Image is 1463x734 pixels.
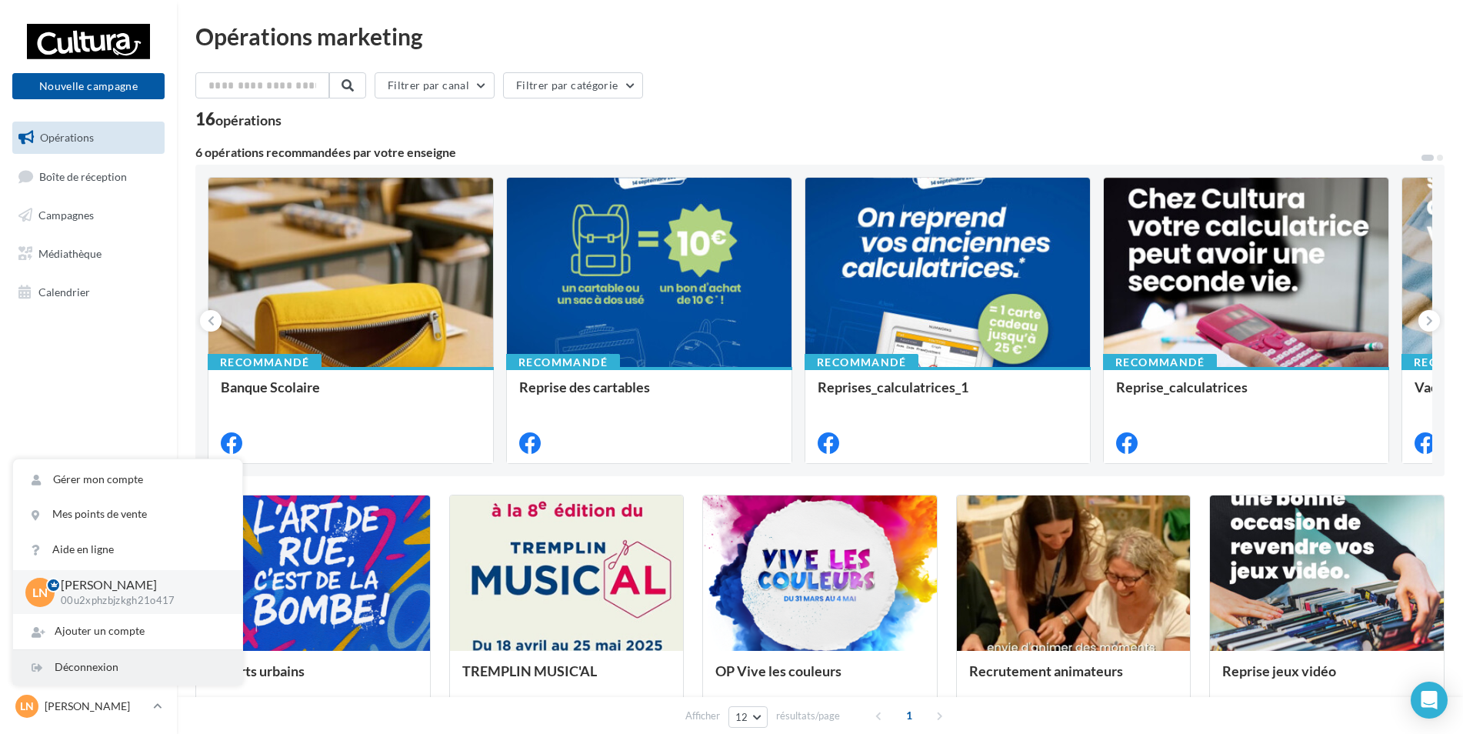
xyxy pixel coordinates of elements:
[40,131,94,144] span: Opérations
[462,662,597,679] span: TREMPLIN MUSIC'AL
[39,169,127,182] span: Boîte de réception
[38,285,90,298] span: Calendrier
[375,72,495,98] button: Filtrer par canal
[32,583,48,601] span: Ln
[818,379,968,395] span: Reprises_calculatrices_1
[9,160,168,193] a: Boîte de réception
[195,111,282,128] div: 16
[195,25,1445,48] div: Opérations marketing
[9,199,168,232] a: Campagnes
[9,122,168,154] a: Opérations
[215,113,282,127] div: opérations
[9,238,168,270] a: Médiathèque
[1103,354,1217,371] div: Recommandé
[503,72,643,98] button: Filtrer par catégorie
[1116,379,1248,395] span: Reprise_calculatrices
[20,699,34,714] span: Ln
[728,706,768,728] button: 12
[1411,682,1448,719] div: Open Intercom Messenger
[506,354,620,371] div: Recommandé
[13,497,242,532] a: Mes points de vente
[38,247,102,260] span: Médiathèque
[735,711,748,723] span: 12
[685,709,720,723] span: Afficher
[38,209,94,222] span: Campagnes
[13,614,242,649] div: Ajouter un compte
[13,650,242,685] div: Déconnexion
[12,73,165,99] button: Nouvelle campagne
[776,709,840,723] span: résultats/page
[61,576,218,594] p: [PERSON_NAME]
[45,699,147,714] p: [PERSON_NAME]
[897,703,921,728] span: 1
[208,662,305,679] span: OP Arts urbains
[208,354,322,371] div: Recommandé
[195,146,1420,158] div: 6 opérations recommandées par votre enseigne
[61,594,218,608] p: 00u2xphzbjzkgh21o417
[969,662,1123,679] span: Recrutement animateurs
[1222,662,1336,679] span: Reprise jeux vidéo
[221,379,320,395] span: Banque Scolaire
[519,379,650,395] span: Reprise des cartables
[715,662,841,679] span: OP Vive les couleurs
[805,354,918,371] div: Recommandé
[13,532,242,567] a: Aide en ligne
[9,276,168,309] a: Calendrier
[12,692,165,721] a: Ln [PERSON_NAME]
[13,462,242,497] a: Gérer mon compte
